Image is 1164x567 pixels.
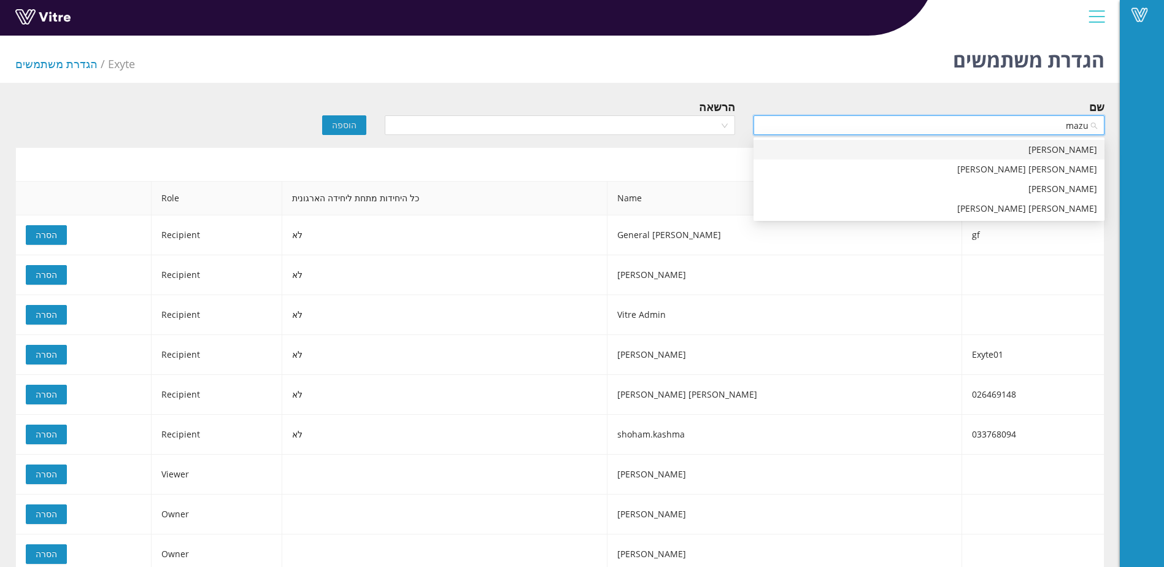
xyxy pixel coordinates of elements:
span: 033768094 [972,428,1016,440]
span: gf [972,229,980,241]
span: 026469148 [972,388,1016,400]
div: הרשאה [699,98,735,115]
span: Recipient [161,388,200,400]
td: Vitre Admin [607,295,962,335]
td: [PERSON_NAME] [607,455,962,495]
button: הסרה [26,305,67,325]
td: לא [282,255,608,295]
td: [PERSON_NAME] [607,335,962,375]
span: הסרה [36,388,57,401]
td: לא [282,415,608,455]
td: shoham.kashma [607,415,962,455]
td: [PERSON_NAME] [607,255,962,295]
div: [PERSON_NAME] [PERSON_NAME] [761,202,1097,215]
div: שם [1089,98,1104,115]
td: [PERSON_NAME] [PERSON_NAME] [607,375,962,415]
button: הסרה [26,425,67,444]
span: הסרה [36,348,57,361]
span: הסרה [36,507,57,521]
span: הסרה [36,268,57,282]
td: לא [282,215,608,255]
span: הסרה [36,308,57,322]
td: לא [282,335,608,375]
span: הסרה [36,468,57,481]
button: הסרה [26,225,67,245]
span: 406 [108,56,135,71]
span: Owner [161,548,189,560]
button: הסרה [26,504,67,524]
td: General [PERSON_NAME] [607,215,962,255]
div: [PERSON_NAME] [761,182,1097,196]
div: משתמשי טפסים [15,147,1104,181]
button: הסרה [26,544,67,564]
span: Recipient [161,428,200,440]
button: הוספה [322,115,366,135]
span: Recipient [161,269,200,280]
span: Viewer [161,468,189,480]
td: לא [282,295,608,335]
div: Smaznevich Evgeni [754,160,1104,179]
span: הסרה [36,547,57,561]
button: הסרה [26,385,67,404]
span: Name [607,182,961,215]
div: [PERSON_NAME] [PERSON_NAME] [761,163,1097,176]
button: הסרה [26,465,67,484]
button: הסרה [26,265,67,285]
h1: הגדרת משתמשים [953,31,1104,83]
span: Recipient [161,229,200,241]
span: Recipient [161,349,200,360]
div: [PERSON_NAME] [761,143,1097,156]
span: הסרה [36,428,57,441]
div: Mishel Mazawi [754,140,1104,160]
td: לא [282,375,608,415]
span: הסרה [36,228,57,242]
th: Role [152,182,282,215]
th: כל היחידות מתחת ליחידה הארגונית [282,182,608,215]
td: [PERSON_NAME] [607,495,962,534]
div: Yonatan Mazuz [754,179,1104,199]
li: הגדרת משתמשים [15,55,108,72]
span: Exyte01 [972,349,1003,360]
span: Owner [161,508,189,520]
button: הסרה [26,345,67,364]
span: Recipient [161,309,200,320]
div: Mordi mordeci Mazuz [754,199,1104,218]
